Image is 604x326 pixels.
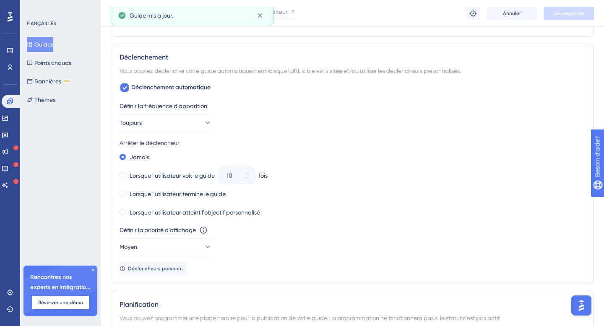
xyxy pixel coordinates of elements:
[487,7,537,20] button: Annuler
[27,74,70,89] button: BannièresBÊTA
[130,209,260,216] font: Lorsque l'utilisateur atteint l'objectif personnalisé
[120,315,500,321] font: Vous pouvez programmer une plage horaire pour la publication de votre guide. La programmation ne ...
[27,55,71,70] button: Points chauds
[120,262,187,275] button: Déclencheurs personnalisés
[131,84,211,91] font: Déclenchement automatique
[34,78,61,85] font: Bannières
[34,96,55,103] font: Thèmes
[120,103,207,109] font: Définir la fréquence d'apparition
[258,172,268,179] font: fois
[120,238,212,255] button: Moyen
[38,300,83,305] font: Réserver une démo
[27,92,55,107] button: Thèmes
[120,140,180,146] font: Arrêter le déclencheur
[553,10,584,16] font: Sauvegarder
[130,172,215,179] font: Lorsque l'utilisateur voit le guide
[269,8,288,15] font: Éditeur
[544,7,594,20] button: Sauvegarder
[120,227,196,233] font: Définir la priorité d'affichage
[569,293,594,318] iframe: Lanceur d'assistant d'IA UserGuiding
[120,67,461,74] font: Vous pouvez déclencher votre guide automatiquement lorsque l'URL cible est visitée et/ou utiliser...
[120,300,159,308] font: Planification
[20,4,61,10] font: Besoin d'aide?
[130,154,149,160] font: Jamais
[34,60,71,66] font: Points chauds
[120,243,137,250] font: Moyen
[120,119,142,126] font: Toujours
[27,21,56,26] font: FIANÇAILLES
[120,114,212,131] button: Toujours
[64,80,70,83] font: BÊTA
[503,10,521,16] font: Annuler
[120,53,168,61] font: Déclenchement
[130,12,173,19] font: Guide mis à jour.
[128,266,195,272] font: Déclencheurs personnalisés
[32,296,89,309] button: Réserver une démo
[27,37,53,52] button: Guides
[30,274,90,301] font: Rencontrez nos experts en intégration 🎧
[34,41,53,48] font: Guides
[130,191,226,197] font: Lorsque l'utilisateur termine le guide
